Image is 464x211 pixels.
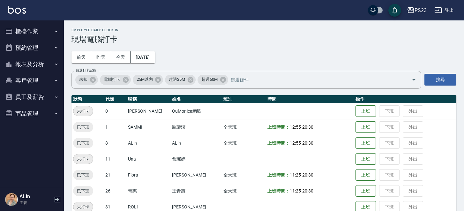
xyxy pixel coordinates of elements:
td: 0 [104,103,127,119]
td: 26 [104,183,127,199]
td: 全天班 [222,135,266,151]
button: 上班 [355,185,376,197]
span: 11:25 [290,188,301,193]
button: 上班 [355,105,376,117]
span: 已下班 [73,188,93,194]
td: 全天班 [222,119,266,135]
td: OuMonica總監 [170,103,222,119]
td: - [266,119,354,135]
b: 上班時間： [267,124,290,130]
input: 篩選條件 [229,74,400,85]
span: 已下班 [73,140,93,147]
td: - [266,135,354,151]
th: 班別 [222,95,266,103]
button: PS23 [404,4,429,17]
span: 12:55 [290,124,301,130]
button: 上班 [355,169,376,181]
button: 上班 [355,137,376,149]
span: 未打卡 [73,156,93,162]
th: 操作 [354,95,456,103]
span: 電腦打卡 [100,76,124,83]
th: 姓名 [170,95,222,103]
button: 報表及分析 [3,56,61,72]
button: 上班 [355,121,376,133]
span: 超過50M [198,76,221,83]
span: 20:30 [302,124,313,130]
span: 20:30 [302,188,313,193]
td: 青惠 [126,183,170,199]
td: [PERSON_NAME] [126,103,170,119]
img: Person [5,193,18,206]
td: ALin [126,135,170,151]
span: 未打卡 [73,108,93,115]
td: 全天班 [222,183,266,199]
span: 已下班 [73,172,93,178]
button: 客戶管理 [3,72,61,89]
span: 12:55 [290,140,301,146]
button: 搜尋 [424,74,456,86]
td: 1 [104,119,127,135]
button: 員工及薪資 [3,89,61,105]
td: [PERSON_NAME] [170,167,222,183]
h5: ALin [19,193,52,200]
span: 20:30 [302,172,313,177]
button: 前天 [71,51,91,63]
div: PS23 [415,6,427,14]
button: [DATE] [131,51,155,63]
button: 昨天 [91,51,111,63]
button: 上班 [355,153,376,165]
b: 上班時間： [267,172,290,177]
button: 今天 [111,51,131,63]
td: SAMMI [126,119,170,135]
span: 未打卡 [73,204,93,210]
td: - [266,167,354,183]
div: 25M以內 [133,75,163,85]
td: 21 [104,167,127,183]
p: 主管 [19,200,52,206]
div: 超過50M [198,75,228,85]
span: 超過25M [165,76,189,83]
span: 20:30 [302,140,313,146]
button: 登出 [432,4,456,16]
b: 上班時間： [267,140,290,146]
td: 歐諦潔 [170,119,222,135]
span: 25M以內 [133,76,157,83]
button: Open [409,75,419,85]
td: Una [126,151,170,167]
div: 超過25M [165,75,196,85]
h3: 現場電腦打卡 [71,35,456,44]
td: ALin [170,135,222,151]
td: 曾琬婷 [170,151,222,167]
td: - [266,183,354,199]
span: 已下班 [73,124,93,131]
div: 電腦打卡 [100,75,131,85]
img: Logo [8,6,26,14]
span: 未知 [75,76,91,83]
b: 上班時間： [267,188,290,193]
th: 暱稱 [126,95,170,103]
td: 8 [104,135,127,151]
td: 11 [104,151,127,167]
td: 王青惠 [170,183,222,199]
td: Flora [126,167,170,183]
h2: Employee Daily Clock In [71,28,456,32]
th: 代號 [104,95,127,103]
span: 11:25 [290,172,301,177]
th: 時間 [266,95,354,103]
th: 狀態 [71,95,104,103]
td: 全天班 [222,167,266,183]
button: 預約管理 [3,40,61,56]
div: 未知 [75,75,98,85]
button: 商品管理 [3,105,61,122]
label: 篩選打卡記錄 [76,68,96,73]
button: 櫃檯作業 [3,23,61,40]
button: save [388,4,401,17]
